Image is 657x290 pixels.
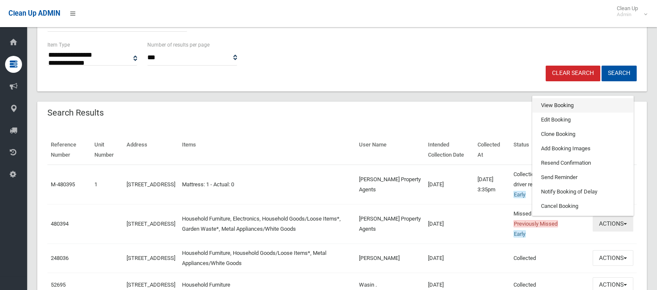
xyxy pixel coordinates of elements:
[533,185,633,199] a: Notify Booking of Delay
[593,250,633,266] button: Actions
[123,135,179,165] th: Address
[127,181,175,188] a: [STREET_ADDRESS]
[513,220,558,227] span: Previously Missed
[127,255,175,261] a: [STREET_ADDRESS]
[617,11,638,18] small: Admin
[179,243,355,273] td: Household Furniture, Household Goods/Loose Items*, Metal Appliances/White Goods
[510,165,589,204] td: Collection attempted but driver reported issues
[356,204,425,243] td: [PERSON_NAME] Property Agents
[602,66,637,81] button: Search
[47,135,91,165] th: Reference Number
[546,66,600,81] a: Clear Search
[613,5,646,18] span: Clean Up
[425,135,474,165] th: Intended Collection Date
[425,165,474,204] td: [DATE]
[474,135,510,165] th: Collected At
[533,127,633,141] a: Clone Booking
[510,204,589,243] td: Missed Collection
[593,216,633,232] button: Actions
[356,135,425,165] th: User Name
[513,230,526,238] span: Early
[127,221,175,227] a: [STREET_ADDRESS]
[510,135,589,165] th: Status
[533,170,633,185] a: Send Reminder
[37,105,114,121] header: Search Results
[179,135,355,165] th: Items
[356,243,425,273] td: [PERSON_NAME]
[513,191,526,198] span: Early
[425,204,474,243] td: [DATE]
[356,165,425,204] td: [PERSON_NAME] Property Agents
[533,141,633,156] a: Add Booking Images
[533,156,633,170] a: Resend Confirmation
[533,98,633,113] a: View Booking
[51,221,69,227] a: 480394
[533,199,633,213] a: Cancel Booking
[179,204,355,243] td: Household Furniture, Electronics, Household Goods/Loose Items*, Garden Waste*, Metal Appliances/W...
[425,243,474,273] td: [DATE]
[533,113,633,127] a: Edit Booking
[474,165,510,204] td: [DATE] 3:35pm
[51,181,75,188] a: M-480395
[91,135,123,165] th: Unit Number
[47,40,70,50] label: Item Type
[51,282,66,288] a: 52695
[51,255,69,261] a: 248036
[510,243,589,273] td: Collected
[179,165,355,204] td: Mattress: 1 - Actual: 0
[147,40,210,50] label: Number of results per page
[91,165,123,204] td: 1
[8,9,60,17] span: Clean Up ADMIN
[127,282,175,288] a: [STREET_ADDRESS]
